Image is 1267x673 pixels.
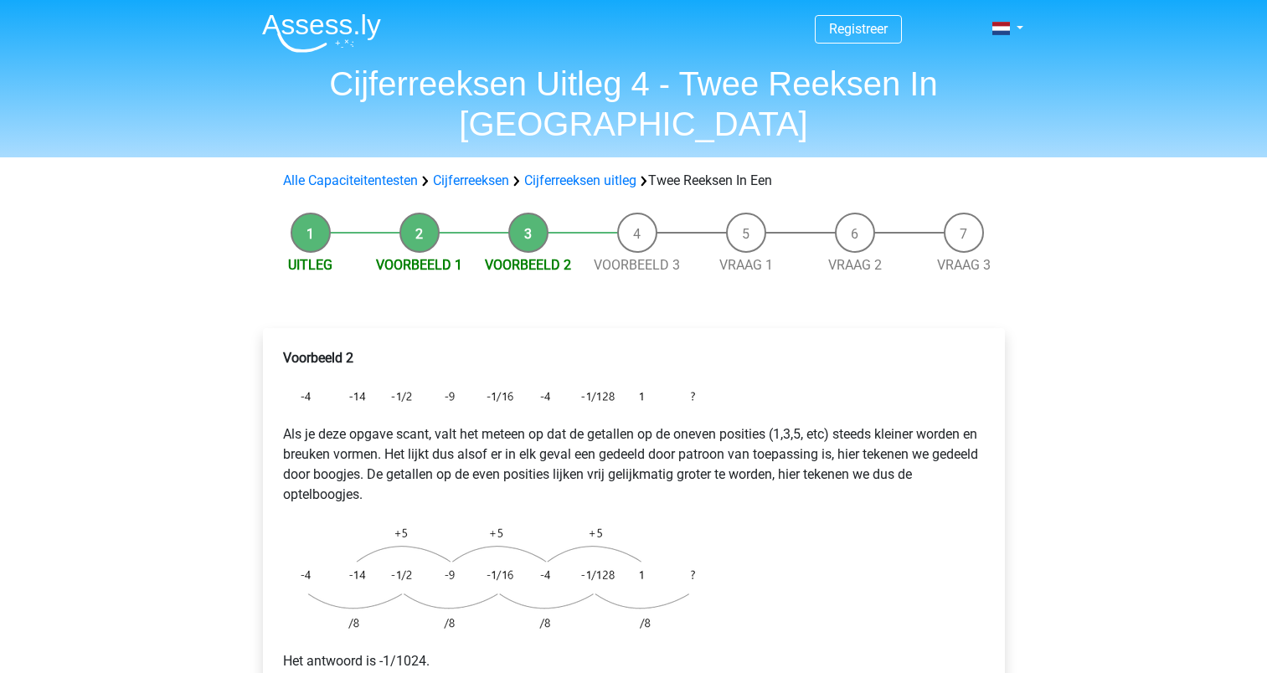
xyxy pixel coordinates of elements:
[829,21,888,37] a: Registreer
[262,13,381,53] img: Assessly
[283,350,353,366] b: Voorbeeld 2
[283,651,985,671] p: Het antwoord is -1/1024.
[283,382,702,411] img: Intertwinging_example_2_1.png
[524,172,636,188] a: Cijferreeksen uitleg
[276,171,991,191] div: Twee Reeksen In Een
[249,64,1019,144] h1: Cijferreeksen Uitleg 4 - Twee Reeksen In [GEOGRAPHIC_DATA]
[283,518,702,638] img: Intertwinging_example_2_2.png
[937,257,991,273] a: Vraag 3
[594,257,680,273] a: Voorbeeld 3
[828,257,882,273] a: Vraag 2
[719,257,773,273] a: Vraag 1
[376,257,462,273] a: Voorbeeld 1
[283,172,418,188] a: Alle Capaciteitentesten
[433,172,509,188] a: Cijferreeksen
[485,257,571,273] a: Voorbeeld 2
[288,257,332,273] a: Uitleg
[283,424,985,505] p: Als je deze opgave scant, valt het meteen op dat de getallen op de oneven posities (1,3,5, etc) s...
